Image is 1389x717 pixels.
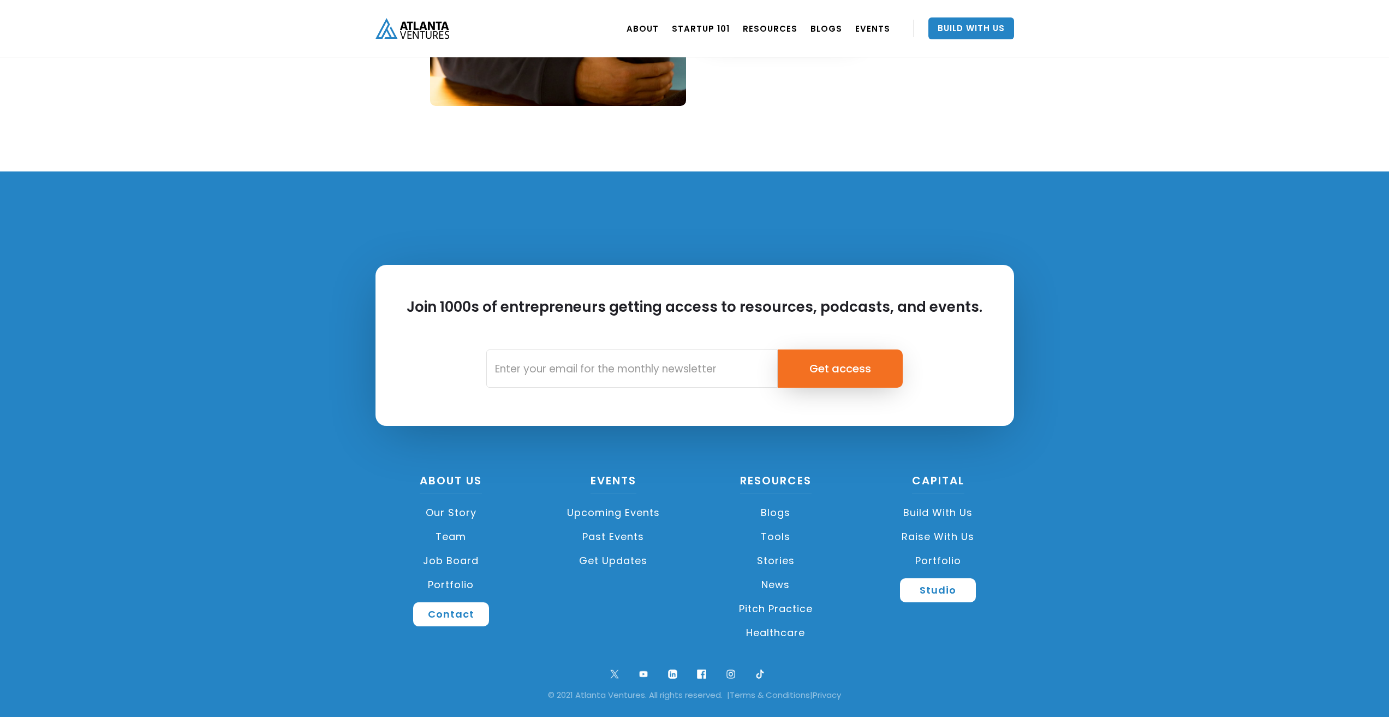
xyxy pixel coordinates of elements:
[778,349,903,388] input: Get access
[538,549,689,573] a: Get Updates
[665,667,680,682] img: linkedin logo
[672,13,730,44] a: Startup 101
[862,549,1014,573] a: Portfolio
[740,473,812,494] a: Resources
[700,525,852,549] a: Tools
[700,621,852,645] a: Healthcare
[16,690,1373,701] div: © 2021 Atlanta Ventures. All rights reserved. | |
[636,667,651,682] img: youtube symbol
[900,578,976,602] a: Studio
[855,13,890,44] a: EVENTS
[407,298,982,336] h2: Join 1000s of entrepreneurs getting access to resources, podcasts, and events.
[375,525,527,549] a: Team
[375,501,527,525] a: Our Story
[420,473,482,494] a: About US
[627,13,659,44] a: ABOUT
[700,501,852,525] a: Blogs
[862,501,1014,525] a: Build with us
[753,667,767,682] img: tik tok logo
[810,13,842,44] a: BLOGS
[724,667,738,682] img: ig symbol
[375,573,527,597] a: Portfolio
[486,349,903,388] form: Email Form
[743,13,797,44] a: RESOURCES
[375,549,527,573] a: Job Board
[730,689,810,701] a: Terms & Conditions
[538,525,689,549] a: Past Events
[912,473,964,494] a: CAPITAL
[813,689,841,701] a: Privacy
[591,473,636,494] a: Events
[413,602,489,626] a: Contact
[928,17,1014,39] a: Build With Us
[538,501,689,525] a: Upcoming Events
[700,597,852,621] a: Pitch Practice
[486,349,778,388] input: Enter your email for the monthly newsletter
[700,549,852,573] a: Stories
[700,573,852,597] a: News
[694,667,709,682] img: facebook logo
[862,525,1014,549] a: Raise with Us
